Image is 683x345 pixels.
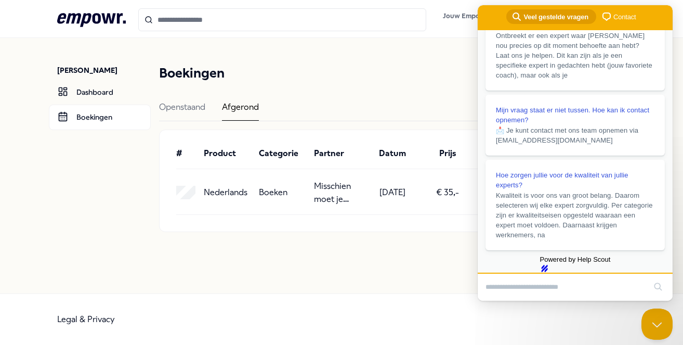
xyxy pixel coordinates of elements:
iframe: Help Scout Beacon - Live Chat, Contact Form, and Knowledge Base [478,5,673,301]
span: 📩 Je kunt contact met ons team opnemen via [EMAIL_ADDRESS][DOMAIN_NAME] [18,121,161,139]
span: Kwaliteit is voor ons van groot belang. Daarom selecteren wij elke expert zorgvuldig. Per categor... [18,186,175,234]
iframe: Help Scout Beacon - Close [641,309,673,340]
a: Hoe zorgen jullie voor de kwaliteit van jullie experts?Kwaliteit is voor ons van groot belang. Da... [8,155,187,245]
a: Powered by Help Scout [62,259,133,267]
div: Product [204,147,251,160]
p: [PERSON_NAME] [57,65,151,75]
span: Hoe zorgen jullie voor de kwaliteit van jullie experts? [18,166,151,184]
p: Boeken [259,186,287,199]
div: Categorie [259,147,306,160]
div: Openstaand [159,100,205,121]
p: Misschien moet je eens met iemand praten? [314,180,361,206]
div: Prijs [424,147,471,160]
p: [DATE] [379,186,405,199]
a: Dashboard [49,80,151,105]
div: Afgerond [222,100,259,121]
span: Ontbreekt er een expert waar [PERSON_NAME] nou precies op dit moment behoefte aan hebt? Laat ons ... [18,27,175,74]
div: Datum [369,147,416,160]
h1: Boekingen [159,63,225,84]
span: Powered by Help Scout [62,250,133,258]
div: # [176,147,195,160]
a: Mijn vraag staat er niet tussen. Hoe kan ik contact opnemen?📩 Je kunt contact met ons team opneme... [8,90,187,150]
a: Jouw Empowr budget€265 [439,9,517,31]
div: Partner [314,147,361,160]
button: Jouw Empowr budget€265 [441,10,515,31]
p: € 35,- [436,186,459,199]
span: Jouw Empowr budget [443,12,513,20]
input: Search for products, categories or subcategories [138,8,426,31]
span: Mijn vraag staat er niet tussen. Hoe kan ik contact opnemen? [18,101,172,119]
p: Nederlands [204,186,247,199]
a: Legal & Privacy [57,314,115,324]
a: Boekingen [49,105,151,130]
span: € 265 [443,20,513,29]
